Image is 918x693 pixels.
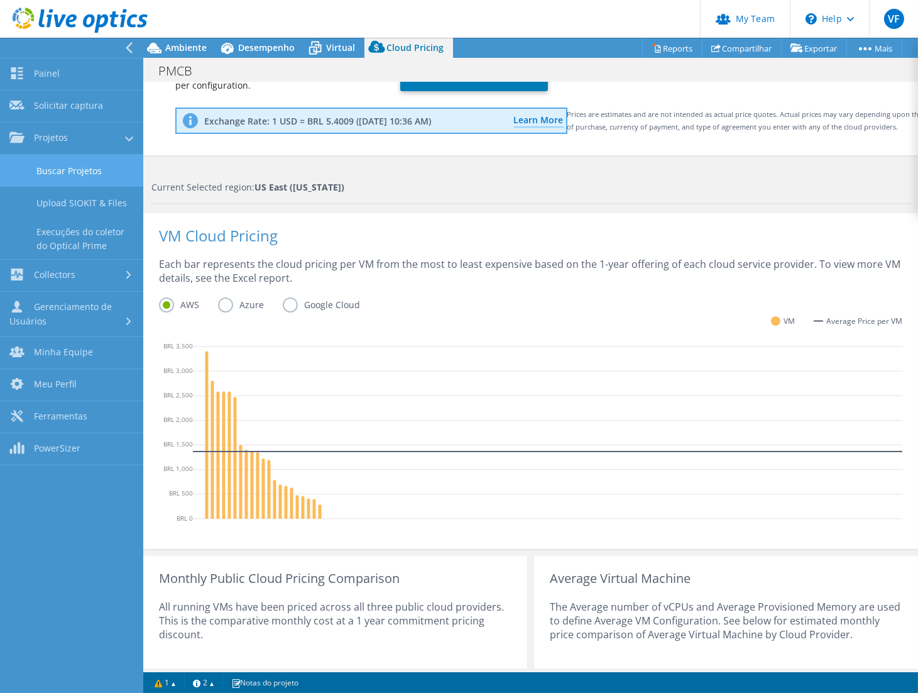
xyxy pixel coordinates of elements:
label: Azure [218,297,283,313]
div: Monthly Public Cloud Pricing Comparison [159,572,511,585]
text: BRL 500 [169,489,193,497]
span: Virtual [326,42,355,53]
p: Exchange Rate: 1 USD = BRL 5.4009 ([DATE] 10:36 AM) [204,116,431,127]
span: Cloud Pricing [386,42,444,53]
a: 1 [146,675,185,690]
span: Average Price per VM [826,314,902,328]
a: Learn More [514,114,564,128]
text: BRL 2,500 [163,391,193,399]
label: Google Cloud [283,297,379,313]
text: BRL 3,500 [163,341,193,350]
div: Current Selected region: [152,180,911,194]
svg: \n [806,13,817,25]
a: Notas do projeto [222,675,307,690]
span: Desempenho [238,42,295,53]
div: Each bar represents the cloud pricing per VM from the most to least expensive based on the 1-year... [159,257,902,297]
text: BRL 2,000 [163,415,193,424]
text: BRL 1,000 [163,464,193,473]
text: BRL 3,000 [163,366,193,375]
div: VM Cloud Pricing [159,229,902,257]
a: Mais [846,38,902,58]
a: 2 [184,675,223,690]
div: Average Virtual Machine [550,572,902,585]
span: VF [884,9,904,29]
div: The Average number of vCPUs and Average Provisioned Memory are used to define Average VM Configur... [550,585,902,663]
text: BRL 1,500 [163,440,193,448]
span: VM [784,314,795,328]
h1: PMCB [153,64,212,78]
label: AWS [159,297,218,313]
a: Reports [642,38,702,58]
strong: US East ([US_STATE]) [255,181,345,193]
a: Exportar [781,38,847,58]
a: Compartilhar [702,38,782,58]
text: BRL 0 [177,514,193,523]
span: Ambiente [165,42,207,53]
div: All running VMs have been priced across all three public cloud providers. This is the comparative... [159,585,511,663]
